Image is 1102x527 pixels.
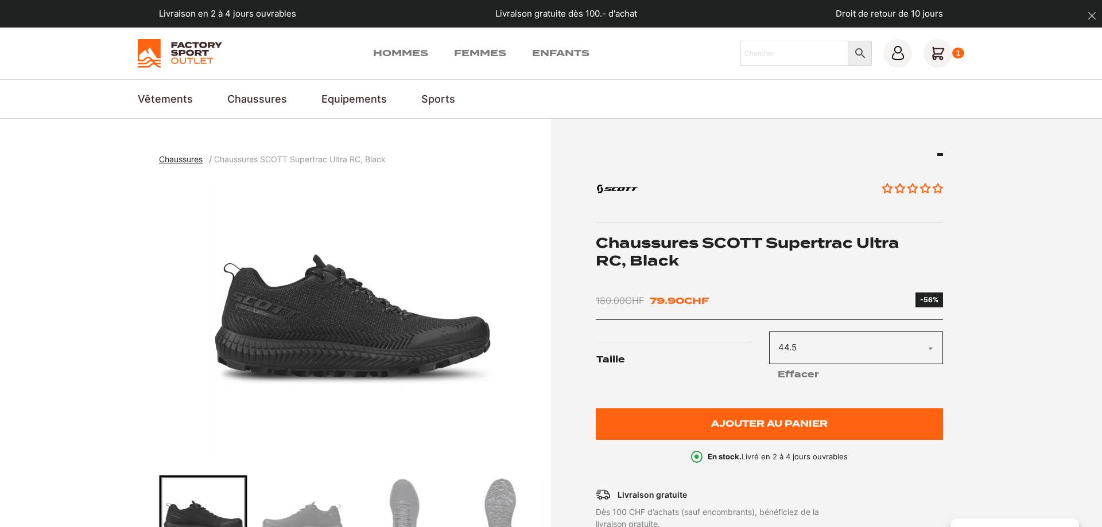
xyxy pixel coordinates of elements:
[740,41,849,66] input: Chercher
[138,39,222,68] img: Factory Sport Outlet
[214,154,386,164] span: Chaussures SCOTT Supertrac Ultra RC, Black
[596,342,769,378] label: Taille
[920,295,938,305] div: -56%
[321,91,387,107] a: Equipements
[227,91,287,107] a: Chaussures
[159,154,209,164] a: Chaussures
[454,46,506,60] a: Femmes
[421,91,455,107] a: Sports
[708,452,742,461] b: En stock.
[495,7,637,21] p: Livraison gratuite dès 100.- d'achat
[769,364,943,386] a: Effacer les options
[650,295,709,306] bdi: 79.90
[532,46,589,60] a: Enfants
[836,7,943,21] p: Droit de retour de 10 jours
[618,489,687,501] p: Livraison gratuite
[1082,6,1102,26] button: dismiss
[159,154,203,164] span: Chaussures
[159,7,296,21] p: Livraison en 2 à 4 jours ouvrables
[952,48,964,59] div: 1
[159,177,545,464] div: 3 of 6
[373,46,428,60] a: Hommes
[711,419,828,429] span: Ajouter au panier
[596,295,644,306] bdi: 180.00
[625,295,644,306] span: CHF
[138,91,193,107] a: Vêtements
[684,295,709,306] span: CHF
[708,451,848,463] p: Livré en 2 à 4 jours ouvrables
[159,153,386,166] nav: breadcrumbs
[596,234,944,270] h1: Chaussures SCOTT Supertrac Ultra RC, Black
[596,408,944,440] button: Ajouter au panier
